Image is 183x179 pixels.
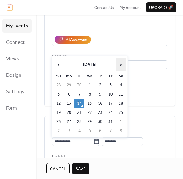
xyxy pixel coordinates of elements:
[74,99,84,108] td: 14
[64,127,74,135] td: 3
[2,101,32,115] a: Form
[50,166,66,172] span: Cancel
[106,99,115,108] td: 17
[6,71,21,80] span: Design
[116,58,125,71] span: ›
[95,118,105,126] td: 30
[95,90,105,99] td: 9
[85,108,95,117] td: 22
[94,5,114,11] span: Contact Us
[76,166,86,172] span: Save
[46,163,70,174] button: Cancel
[74,118,84,126] td: 28
[54,72,63,80] th: Su
[52,53,166,59] div: Location
[94,4,114,10] a: Contact Us
[6,21,28,31] span: My Events
[149,5,173,11] span: Upgrade 🚀
[2,85,32,98] a: Settings
[116,72,126,80] th: Sa
[116,90,126,99] td: 11
[106,81,115,89] td: 3
[64,72,74,80] th: Mo
[64,108,74,117] td: 20
[85,127,95,135] td: 5
[64,118,74,126] td: 27
[85,90,95,99] td: 8
[2,36,32,49] a: Connect
[106,127,115,135] td: 7
[95,72,105,80] th: Th
[54,127,63,135] td: 2
[116,118,126,126] td: 1
[74,127,84,135] td: 4
[120,4,141,10] a: My Account
[116,81,126,89] td: 4
[2,68,32,82] a: Design
[72,163,89,174] button: Save
[116,127,126,135] td: 8
[2,52,32,65] a: Views
[116,108,126,117] td: 25
[120,5,141,11] span: My Account
[85,72,95,80] th: We
[106,72,115,80] th: Fr
[95,81,105,89] td: 2
[74,108,84,117] td: 21
[106,108,115,117] td: 24
[74,90,84,99] td: 7
[74,72,84,80] th: Tu
[55,36,91,44] button: AI Assistant
[54,81,63,89] td: 28
[6,104,17,113] span: Form
[64,81,74,89] td: 29
[95,127,105,135] td: 6
[54,99,63,108] td: 12
[7,4,13,11] img: logo
[85,118,95,126] td: 29
[54,90,63,99] td: 5
[54,108,63,117] td: 19
[64,58,115,71] th: [DATE]
[116,99,126,108] td: 18
[6,87,24,97] span: Settings
[106,118,115,126] td: 31
[64,99,74,108] td: 13
[2,19,32,33] a: My Events
[146,2,176,12] button: Upgrade🚀
[6,54,19,64] span: Views
[52,153,68,159] div: End date
[66,37,87,43] div: AI Assistant
[64,90,74,99] td: 6
[6,38,25,47] span: Connect
[74,81,84,89] td: 30
[95,108,105,117] td: 23
[85,81,95,89] td: 1
[54,118,63,126] td: 26
[54,58,63,71] span: ‹
[85,99,95,108] td: 15
[95,99,105,108] td: 16
[106,90,115,99] td: 10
